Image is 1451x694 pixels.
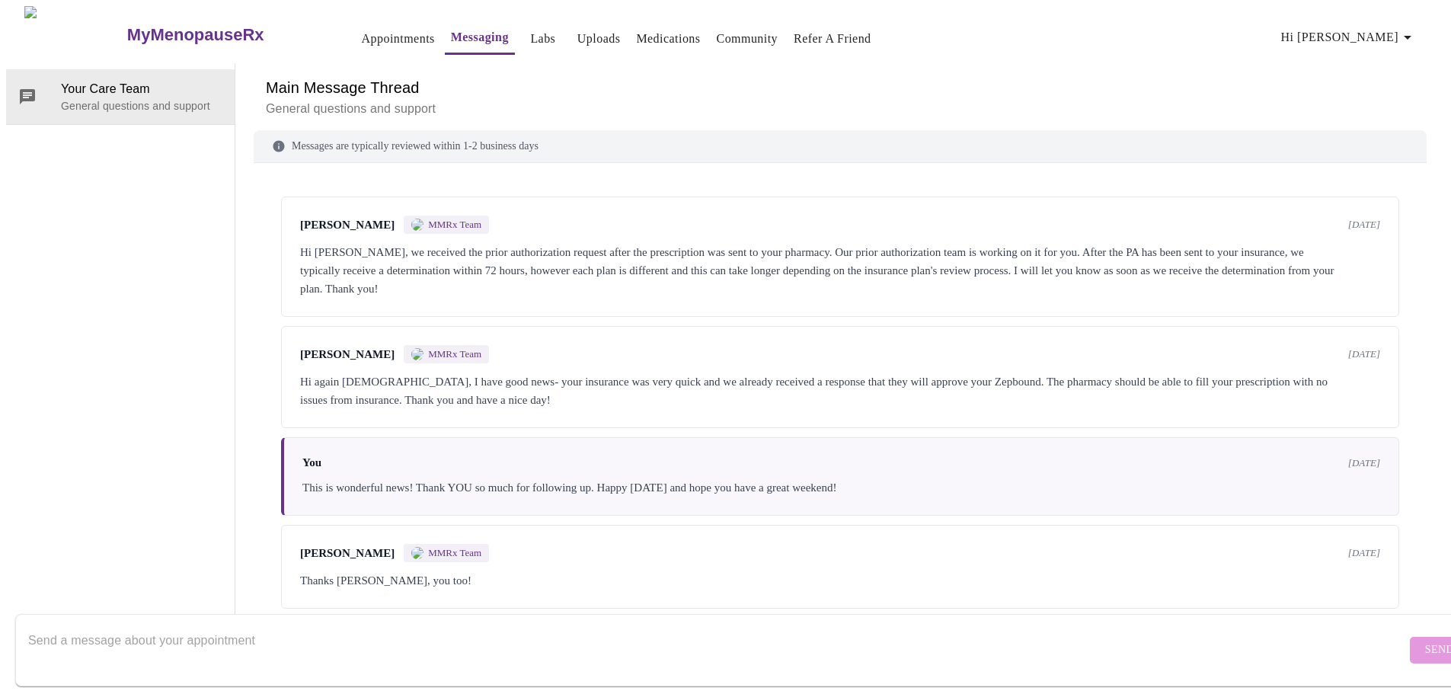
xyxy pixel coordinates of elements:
span: Your Care Team [61,80,222,98]
a: Community [717,28,778,50]
span: [PERSON_NAME] [300,219,395,232]
button: Community [711,24,785,54]
span: [DATE] [1348,348,1380,360]
p: General questions and support [266,100,1414,118]
button: Medications [630,24,706,54]
a: Medications [636,28,700,50]
div: Thanks [PERSON_NAME], you too! [300,571,1380,590]
img: MMRX [411,348,423,360]
span: MMRx Team [428,219,481,231]
p: General questions and support [61,98,222,114]
a: Refer a Friend [794,28,871,50]
img: MMRX [411,219,423,231]
button: Uploads [571,24,627,54]
a: MyMenopauseRx [125,8,324,62]
textarea: Send a message about your appointment [28,625,1406,674]
span: [DATE] [1348,457,1380,469]
h3: MyMenopauseRx [127,25,264,45]
a: Appointments [362,28,435,50]
a: Uploads [577,28,621,50]
button: Appointments [356,24,441,54]
button: Hi [PERSON_NAME] [1275,22,1423,53]
div: Hi again [DEMOGRAPHIC_DATA], I have good news- your insurance was very quick and we already recei... [300,373,1380,409]
span: [DATE] [1348,219,1380,231]
span: You [302,456,321,469]
div: Messages are typically reviewed within 1-2 business days [254,130,1427,163]
span: [DATE] [1348,547,1380,559]
button: Messaging [445,22,515,55]
button: Refer a Friend [788,24,877,54]
span: MMRx Team [428,547,481,559]
span: MMRx Team [428,348,481,360]
button: Labs [519,24,567,54]
div: This is wonderful news! Thank YOU so much for following up. Happy [DATE] and hope you have a grea... [302,478,1380,497]
div: Hi [PERSON_NAME], we received the prior authorization request after the prescription was sent to ... [300,243,1380,298]
span: [PERSON_NAME] [300,547,395,560]
div: Your Care TeamGeneral questions and support [6,69,235,124]
a: Labs [530,28,555,50]
h6: Main Message Thread [266,75,1414,100]
span: Hi [PERSON_NAME] [1281,27,1417,48]
span: [PERSON_NAME] [300,348,395,361]
img: MMRX [411,547,423,559]
a: Messaging [451,27,509,48]
img: MyMenopauseRx Logo [24,6,125,63]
